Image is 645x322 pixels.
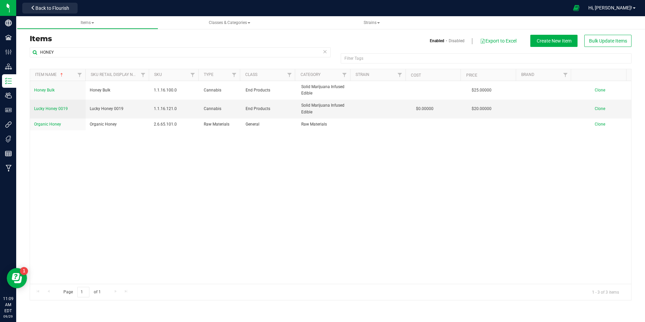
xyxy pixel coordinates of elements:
iframe: Resource center unread badge [20,267,28,275]
inline-svg: Inventory [5,78,12,84]
a: Clone [595,122,612,127]
inline-svg: Configuration [5,49,12,55]
iframe: Resource center [7,268,27,288]
span: Hi, [PERSON_NAME]! [588,5,632,10]
span: Clone [595,106,605,111]
span: End Products [246,106,293,112]
span: Raw Materials [301,121,349,128]
span: 1.1.16.121.0 [154,106,196,112]
a: Enabled [430,38,444,44]
span: 1 - 3 of 3 items [587,287,624,297]
a: SKU [154,72,162,77]
a: Filter [394,69,405,81]
a: Filter [187,69,198,81]
inline-svg: Tags [5,136,12,142]
inline-svg: Distribution [5,63,12,70]
a: Clone [595,106,612,111]
h3: Items [30,35,326,43]
span: End Products [246,87,293,93]
p: 09/29 [3,314,13,319]
span: General [246,121,293,128]
a: Brand [521,72,534,77]
span: Solid Marijuana Infused Edible [301,84,349,97]
a: Type [204,72,214,77]
span: Open Ecommerce Menu [569,1,584,15]
span: Classes & Categories [209,20,250,25]
a: Category [301,72,320,77]
span: Clone [595,122,605,127]
span: Items [81,20,94,25]
button: Back to Flourish [22,3,78,14]
button: Bulk Update Items [584,35,632,47]
p: 11:09 AM EDT [3,296,13,314]
a: Class [245,72,257,77]
inline-svg: Manufacturing [5,165,12,171]
a: Honey Bulk [34,87,55,93]
inline-svg: User Roles [5,107,12,113]
a: Price [466,73,477,78]
inline-svg: Company [5,20,12,26]
a: Filter [74,69,85,81]
a: Filter [284,69,295,81]
inline-svg: Users [5,92,12,99]
input: 1 [77,287,89,297]
a: Sku Retail Display Name [91,72,141,77]
span: Raw Materials [204,121,237,128]
a: Disabled [449,38,465,44]
a: Item Name [35,72,64,77]
input: Search Item Name, SKU Retail Name, or Part Number [30,47,331,57]
span: Clear [322,47,327,56]
a: Filter [229,69,240,81]
span: 2.6.65.101.0 [154,121,196,128]
inline-svg: Integrations [5,121,12,128]
a: Strain [356,72,369,77]
span: 1.1.16.100.0 [154,87,196,93]
span: $25.00000 [468,85,495,95]
span: Clone [595,88,605,92]
a: Lucky Honey 0019 [34,106,68,112]
span: Solid Marijuana Infused Edible [301,102,349,115]
span: Lucky Honey 0019 [34,106,68,111]
span: Organic Honey [34,122,61,127]
a: Organic Honey [34,121,61,128]
button: Export to Excel [480,35,517,47]
span: $20.00000 [468,104,495,114]
inline-svg: Reports [5,150,12,157]
span: Strains [364,20,380,25]
span: Lucky Honey 0019 [90,106,123,112]
inline-svg: Facilities [5,34,12,41]
span: Honey Bulk [34,88,55,92]
a: Filter [339,69,350,81]
span: $0.00000 [413,104,437,114]
span: Cannabis [204,106,237,112]
button: Create New Item [530,35,578,47]
span: Organic Honey [90,121,117,128]
a: Clone [595,88,612,92]
span: Bulk Update Items [589,38,627,44]
span: Page of 1 [58,287,106,297]
a: Filter [560,69,571,81]
span: Cannabis [204,87,237,93]
span: Create New Item [537,38,571,44]
a: Filter [138,69,149,81]
a: Cost [411,73,421,78]
span: Honey Bulk [90,87,110,93]
span: Back to Flourish [35,5,69,11]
